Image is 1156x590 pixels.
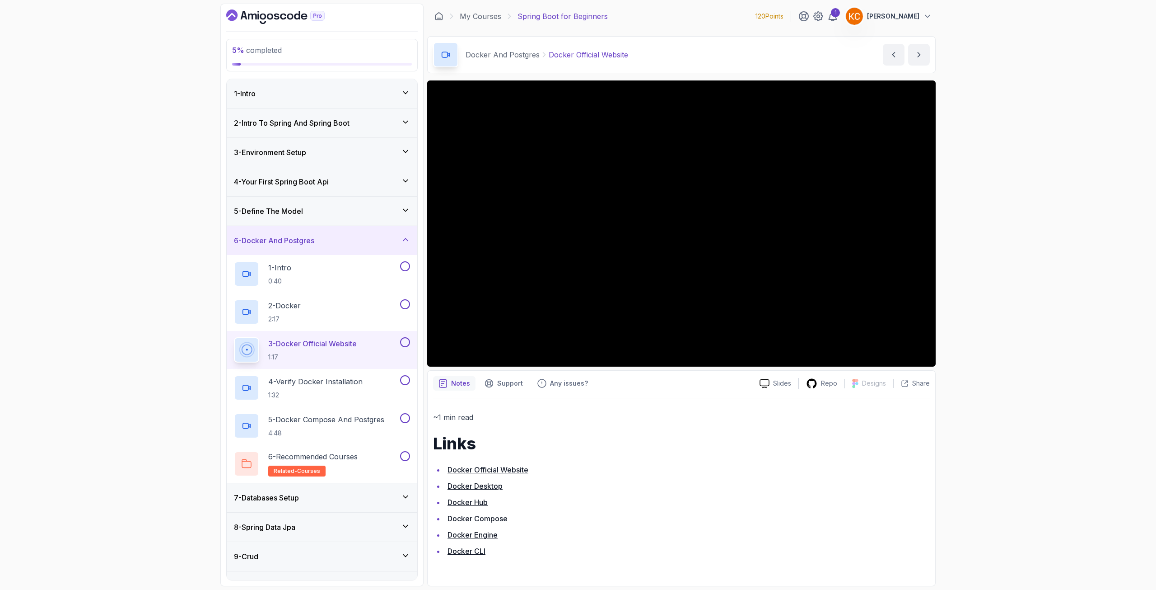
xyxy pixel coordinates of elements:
iframe: 3 - DOcker Official Website [427,80,936,367]
button: 4-Your First Spring Boot Api [227,167,417,196]
p: 4 - Verify Docker Installation [268,376,363,387]
div: 1 [831,8,840,17]
p: [PERSON_NAME] [867,12,919,21]
a: Slides [752,379,798,388]
a: My Courses [460,11,501,22]
a: Docker Engine [447,530,498,539]
a: 1 [827,11,838,22]
button: 2-Intro To Spring And Spring Boot [227,109,417,137]
a: Docker CLI [447,547,485,556]
a: Repo [799,378,844,389]
button: 9-Crud [227,542,417,571]
button: Share [893,379,930,388]
h3: 3 - Environment Setup [234,147,306,158]
h3: 4 - Your First Spring Boot Api [234,176,329,187]
h1: Links [433,434,930,453]
button: 7-Databases Setup [227,483,417,512]
p: 6 - Recommended Courses [268,451,358,462]
p: ~1 min read [433,411,930,424]
p: 2 - Docker [268,300,301,311]
img: user profile image [846,8,863,25]
span: related-courses [274,467,320,475]
button: 1-Intro0:40 [234,261,410,287]
a: Docker Compose [447,514,508,523]
button: 3-Docker Official Website1:17 [234,337,410,363]
a: Docker Official Website [447,465,528,474]
button: previous content [883,44,904,66]
p: Spring Boot for Beginners [517,11,608,22]
button: next content [908,44,930,66]
p: Slides [773,379,791,388]
button: 5-Docker Compose And Postgres4:48 [234,413,410,439]
a: Dashboard [226,9,345,24]
p: Notes [451,379,470,388]
button: 4-Verify Docker Installation1:32 [234,375,410,401]
p: Repo [821,379,837,388]
button: 6-Recommended Coursesrelated-courses [234,451,410,477]
button: 5-Define The Model [227,197,417,226]
button: 1-Intro [227,79,417,108]
button: 6-Docker And Postgres [227,226,417,255]
p: Docker And Postgres [466,49,540,60]
p: 5 - Docker Compose And Postgres [268,414,384,425]
a: Docker Desktop [447,481,503,491]
p: Share [912,379,930,388]
button: user profile image[PERSON_NAME] [845,7,932,25]
button: Feedback button [532,376,593,391]
p: 1:17 [268,353,357,362]
p: 2:17 [268,315,301,324]
h3: 8 - Spring Data Jpa [234,522,295,533]
p: 1 - Intro [268,262,291,273]
a: Dashboard [434,12,443,21]
button: notes button [433,376,475,391]
p: 0:40 [268,277,291,286]
p: Docker Official Website [549,49,628,60]
button: 8-Spring Data Jpa [227,513,417,542]
button: 2-Docker2:17 [234,299,410,325]
span: 5 % [232,46,244,55]
p: 3 - Docker Official Website [268,338,357,349]
p: 120 Points [755,12,783,21]
h3: 9 - Crud [234,551,258,562]
h3: 1 - Intro [234,88,256,99]
h3: 7 - Databases Setup [234,492,299,503]
span: completed [232,46,282,55]
h3: 5 - Define The Model [234,206,303,217]
p: 1:32 [268,391,363,400]
a: Docker Hub [447,498,488,507]
p: Designs [862,379,886,388]
button: Support button [479,376,528,391]
p: Any issues? [550,379,588,388]
p: 4:48 [268,429,384,438]
button: 3-Environment Setup [227,138,417,167]
h3: 6 - Docker And Postgres [234,235,314,246]
h3: 2 - Intro To Spring And Spring Boot [234,118,350,128]
p: Support [497,379,523,388]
